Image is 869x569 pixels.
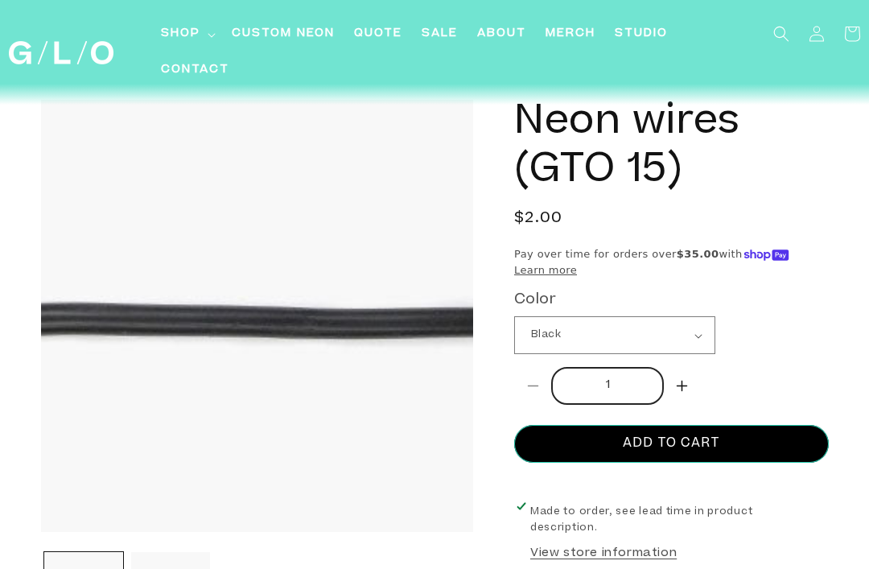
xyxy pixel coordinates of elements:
[477,26,526,43] span: About
[536,16,605,52] a: Merch
[764,16,799,52] summary: Search
[422,26,458,43] span: SALE
[232,26,335,43] span: Custom Neon
[222,16,344,52] a: Custom Neon
[579,344,869,569] iframe: Chat Widget
[467,16,536,52] a: About
[546,26,595,43] span: Merch
[344,16,412,52] a: Quote
[514,426,829,464] button: Add to cart
[161,62,229,79] span: Contact
[2,35,119,70] a: GLO Studio
[412,16,467,52] a: SALE
[151,52,239,89] a: Contact
[161,26,200,43] span: Shop
[514,101,829,197] h1: Neon wires (GTO 15)
[151,16,222,52] summary: Shop
[615,26,668,43] span: Studio
[514,291,829,312] label: Color
[9,41,113,64] img: GLO Studio
[514,209,563,231] span: $2.00
[354,26,402,43] span: Quote
[530,505,813,538] p: Made to order, see lead time in product description.
[605,16,677,52] a: Studio
[530,546,677,565] button: View store information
